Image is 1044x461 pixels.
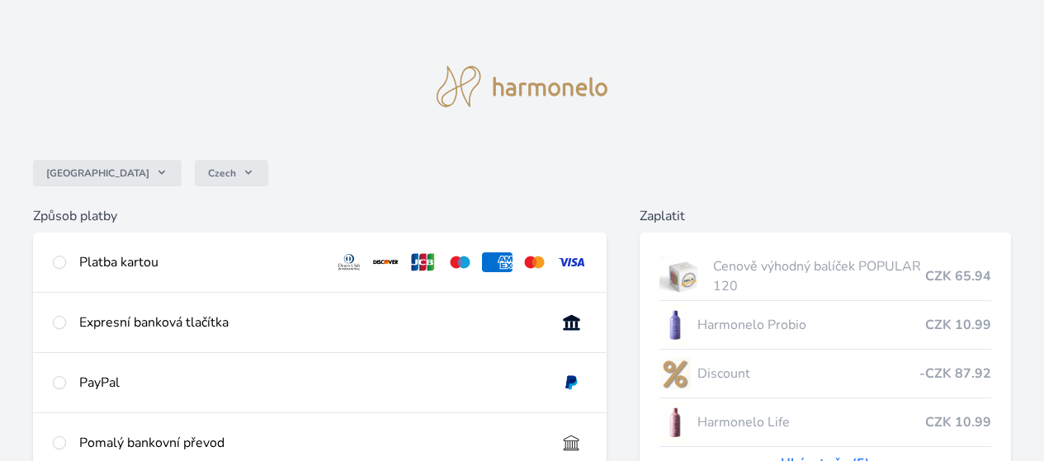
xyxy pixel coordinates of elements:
img: CLEAN_PROBIO_se_stinem_x-lo.jpg [659,304,691,346]
h6: Zaplatit [640,206,1011,226]
img: maestro.svg [445,252,475,272]
span: Harmonelo Probio [697,315,925,335]
img: discount-lo.png [659,353,691,394]
span: Cenově výhodný balíček POPULAR 120 [713,256,925,296]
span: -CZK 87.92 [919,364,991,383]
span: Czech [208,167,236,180]
span: Harmonelo Life [697,412,925,432]
span: CZK 10.99 [925,412,991,432]
div: PayPal [79,373,543,393]
img: diners.svg [334,252,365,272]
img: onlineBanking_CZ.svg [556,313,587,332]
h6: Způsob platby [33,206,607,226]
button: Czech [195,160,268,186]
img: mc.svg [519,252,550,272]
img: amex.svg [482,252,513,272]
img: logo.svg [437,66,608,107]
span: Discount [697,364,919,383]
span: CZK 65.94 [925,266,991,286]
span: [GEOGRAPHIC_DATA] [46,167,149,180]
img: popular.jpg [659,256,706,297]
div: Platba kartou [79,252,321,272]
div: Pomalý bankovní převod [79,433,543,453]
img: CLEAN_LIFE_se_stinem_x-lo.jpg [659,402,691,443]
span: CZK 10.99 [925,315,991,335]
button: [GEOGRAPHIC_DATA] [33,160,182,186]
img: discover.svg [371,252,401,272]
img: visa.svg [556,252,587,272]
img: paypal.svg [556,373,587,393]
img: bankTransfer_IBAN.svg [556,433,587,453]
div: Expresní banková tlačítka [79,313,543,332]
img: jcb.svg [408,252,438,272]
